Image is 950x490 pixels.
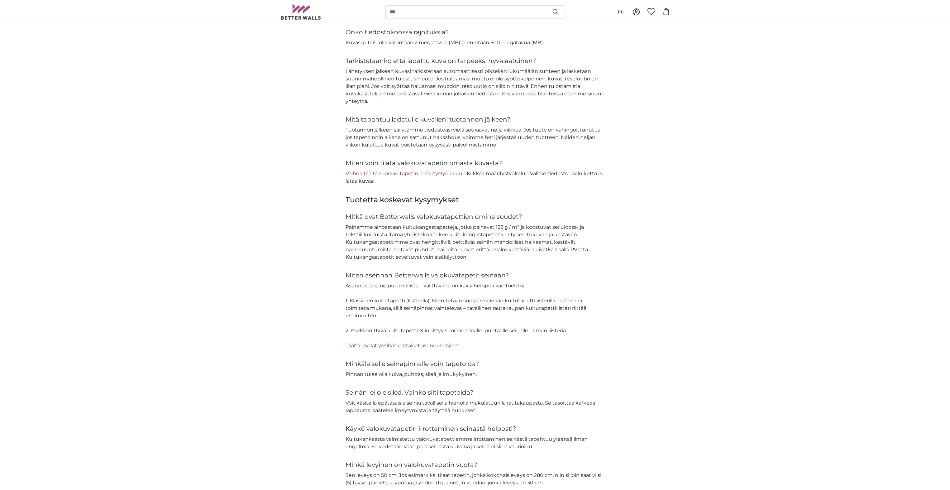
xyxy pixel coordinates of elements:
h4: Seinäni ei ole sileä. Voinko silti tapetoida? [346,388,605,397]
h4: Miten voin tilata valokuvatapetin omasta kuvasta? [346,159,605,167]
h3: Tuotetta koskevat kysymykset [346,195,605,205]
p: Pinnan tulee olla kuiva, puhdas, sileä ja imukykyinen. [346,371,605,378]
p: Kuvasi pitäisi olla vähintään 2 megatavua (MB) ja enintään 500 megatavua (MB) [346,39,605,46]
p: Tuotannon jälkeen säilytämme tiedostoasi vielä seuraavat neljä viikkoa. Jos tuote on vahingoittun... [346,126,605,149]
p: Klikkaa määritystyökalun Valitse tiedosto- painiketta ja lataa kuvasi. [346,170,605,185]
p: Sen leveys on 50 cm. Jos esimerkiksi tilaat tapetin, jonka kokonaisleveys on 280 cm, niin silloin... [346,472,605,487]
h4: Miten asennan Betterwalls valokuvatapetit seinään? [346,271,605,280]
h4: Käykö valokuvatapetin irrottaminen seinästä helposti? [346,424,605,433]
h4: Tarkistetaanko että ladattu kuva on tarpeeksi hyvälaatuinen? [346,56,605,65]
h4: Minkälaiselle seinäpinnalle voin tapetoida? [346,359,605,368]
p: Lähetyksen jälkeen kuvasi tarkistetaan automaattisesti pikselien lukumäärän suhteen ja lasketaan ... [346,68,605,105]
p: Voit käsitellä epätasaisia seiniä tavallisella hienolla makulatuurilla rautakaupasta. Se tasoitta... [346,399,605,414]
button: (fi) [613,6,629,17]
p: Asennustapa riippuu mallista – valittavana on kaksi helppoa vaihtoehtoa: 1. Klassinen kuitutapett... [346,282,605,349]
p: Kuitukankaasta valmistettu valokuvatapettiemme irrottaminen seinästä tapahtuu yleensä ilman ongel... [346,435,605,450]
img: Betterwalls [281,4,321,20]
p: Painamme ainoastaan kuitukangastapetteja, jotka painavat 122 g / m² ja koostuvat selluloosa- ja t... [346,223,605,261]
h4: Mitkä ovat Betterwalls valokuvatapettien ominaisuudet? [346,212,605,221]
h4: Minkä levyinen on valokuvatapetin vuota? [346,460,605,469]
a: Vaihda täältä suoraan tapetin määritystyökaluun. [346,171,467,176]
a: Täältä löydät yksityiskohtaiset asennusohjeet. [346,343,460,348]
h4: Onko tiedostokoossa rajoituksia? [346,28,605,36]
h4: Mitä tapahtuu ladatulle kuvalleni tuotannon jälkeen? [346,115,605,124]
